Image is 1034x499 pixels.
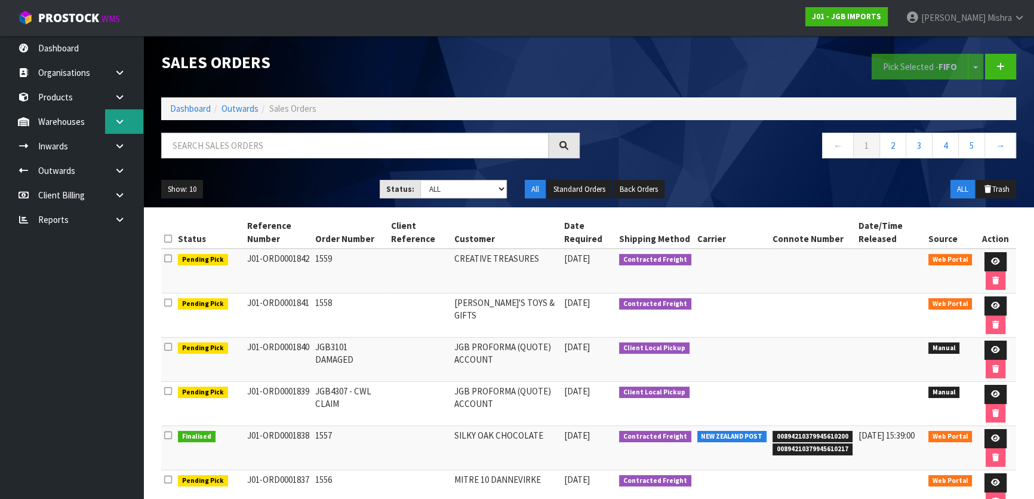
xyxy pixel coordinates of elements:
th: Order Number [312,216,388,249]
td: 1559 [312,249,388,293]
th: Shipping Method [616,216,694,249]
span: 00894210379945610217 [773,443,853,455]
span: [DATE] 15:39:00 [858,430,915,441]
a: 2 [879,133,906,158]
th: Connote Number [770,216,855,249]
span: Pending Pick [178,254,228,266]
span: [DATE] [564,297,590,308]
strong: FIFO [938,61,957,72]
span: Contracted Freight [619,254,691,266]
span: Web Portal [928,475,973,487]
th: Date Required [561,216,616,249]
span: Contracted Freight [619,475,691,487]
td: 1557 [312,426,388,470]
span: NEW ZEALAND POST [697,431,767,443]
a: Dashboard [170,103,211,114]
strong: J01 - JGB IMPORTS [812,11,881,22]
span: Pending Pick [178,342,228,354]
span: Mishra [987,12,1012,23]
td: JGB PROFORMA (QUOTE) ACCOUNT [451,382,561,426]
a: 3 [906,133,933,158]
button: Show: 10 [161,180,203,199]
td: CREATIVE TREASURES [451,249,561,293]
img: cube-alt.png [18,10,33,25]
th: Source [925,216,975,249]
a: ← [822,133,854,158]
th: Customer [451,216,561,249]
span: Client Local Pickup [619,342,690,354]
button: Standard Orders [547,180,612,199]
th: Status [175,216,244,249]
th: Carrier [694,216,770,249]
button: Trash [976,180,1016,199]
span: Pending Pick [178,475,228,487]
td: SILKY OAK CHOCOLATE [451,426,561,470]
td: JGB3101 DAMAGED [312,338,388,382]
th: Reference Number [244,216,313,249]
a: Outwards [221,103,258,114]
th: Date/Time Released [855,216,925,249]
span: 00894210379945610200 [773,431,853,443]
span: [DATE] [564,385,590,397]
span: Finalised [178,431,216,443]
td: JGB4307 - CWL CLAIM [312,382,388,426]
td: J01-ORD0001840 [244,338,313,382]
span: [DATE] [564,341,590,353]
span: Contracted Freight [619,431,691,443]
td: 1558 [312,293,388,338]
h1: Sales Orders [161,54,580,72]
th: Action [975,216,1016,249]
nav: Page navigation [598,133,1016,162]
td: J01-ORD0001841 [244,293,313,338]
button: All [525,180,546,199]
span: Web Portal [928,254,973,266]
a: 4 [932,133,959,158]
th: Client Reference [388,216,451,249]
a: → [984,133,1016,158]
td: J01-ORD0001838 [244,426,313,470]
button: ALL [950,180,975,199]
td: JGB PROFORMA (QUOTE) ACCOUNT [451,338,561,382]
span: [DATE] [564,430,590,441]
span: Client Local Pickup [619,387,690,399]
a: J01 - JGB IMPORTS [805,7,888,26]
td: J01-ORD0001842 [244,249,313,293]
span: Pending Pick [178,387,228,399]
span: Web Portal [928,298,973,310]
small: WMS [101,13,120,25]
span: Manual [928,387,960,399]
td: J01-ORD0001839 [244,382,313,426]
span: Web Portal [928,431,973,443]
span: Manual [928,342,960,354]
span: Contracted Freight [619,298,691,310]
span: ProStock [38,10,99,26]
a: 5 [958,133,985,158]
a: 1 [853,133,880,158]
span: [DATE] [564,253,590,264]
button: Back Orders [613,180,664,199]
span: [PERSON_NAME] [921,12,986,23]
button: Pick Selected -FIFO [872,54,968,79]
span: [DATE] [564,474,590,485]
strong: Status: [386,184,414,194]
span: Pending Pick [178,298,228,310]
span: Sales Orders [269,103,316,114]
input: Search sales orders [161,133,549,158]
td: [PERSON_NAME]'S TOYS & GIFTS [451,293,561,338]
